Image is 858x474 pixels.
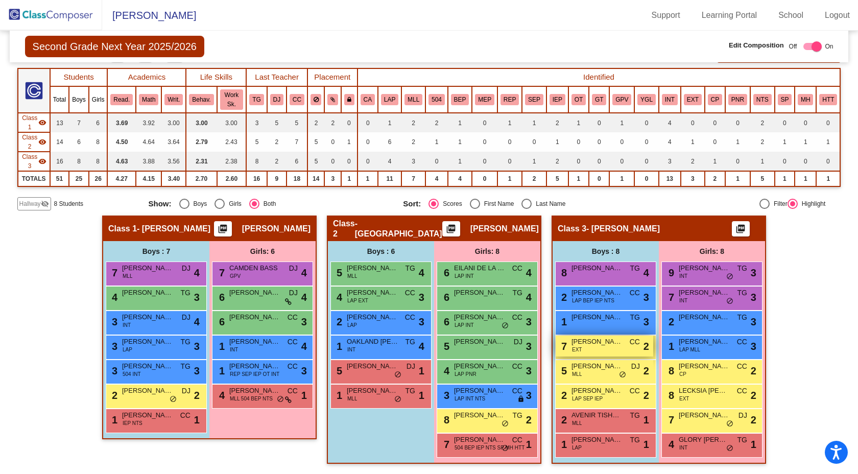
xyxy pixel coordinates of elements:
[89,86,108,113] th: Girls
[18,113,50,132] td: Kelsey Malloy - Malloy
[589,171,609,186] td: 0
[110,94,133,105] button: Read.
[50,152,69,171] td: 16
[609,86,634,113] th: Good Parent Volunteer
[775,113,795,132] td: 0
[634,86,659,113] th: Young for Grade Level
[751,265,756,280] span: 3
[69,113,89,132] td: 7
[217,224,229,238] mat-icon: picture_as_pdf
[50,86,69,113] th: Total
[69,86,89,113] th: Boys
[546,171,568,186] td: 5
[589,132,609,152] td: 0
[662,94,678,105] button: INT
[357,113,378,132] td: 0
[186,132,217,152] td: 2.79
[107,113,136,132] td: 3.69
[568,152,589,171] td: 0
[546,113,568,132] td: 2
[341,132,357,152] td: 1
[568,171,589,186] td: 1
[681,86,705,113] th: Extrovert
[217,267,225,278] span: 7
[301,265,307,280] span: 4
[816,132,840,152] td: 1
[705,86,725,113] th: Challenging Parent
[472,152,497,171] td: 0
[217,113,247,132] td: 3.00
[609,171,634,186] td: 1
[448,171,472,186] td: 4
[522,152,546,171] td: 1
[249,94,264,105] button: TG
[637,94,656,105] button: YGL
[267,113,287,132] td: 5
[546,152,568,171] td: 2
[817,7,858,23] a: Logout
[246,152,267,171] td: 8
[341,152,357,171] td: 0
[347,272,357,280] span: MLL
[287,171,307,186] td: 18
[230,272,241,280] span: GPV
[728,94,747,105] button: PNR
[333,219,355,239] span: Class 2
[732,221,750,236] button: Print Students Details
[708,94,722,105] button: CP
[679,288,730,298] span: [PERSON_NAME]
[404,94,422,105] button: MLL
[246,171,267,186] td: 16
[522,86,546,113] th: Speech IEP
[69,132,89,152] td: 6
[324,132,341,152] td: 0
[705,113,725,132] td: 0
[659,171,681,186] td: 13
[357,152,378,171] td: 0
[558,224,586,234] span: Class 3
[341,171,357,186] td: 1
[122,288,173,298] span: [PERSON_NAME]
[445,224,457,238] mat-icon: picture_as_pdf
[122,263,173,273] span: [PERSON_NAME]
[497,152,522,171] td: 0
[553,241,659,262] div: Boys : 8
[816,152,840,171] td: 0
[480,199,514,208] div: First Name
[107,152,136,171] td: 4.63
[324,86,341,113] th: Keep with students
[681,171,705,186] td: 3
[753,94,772,105] button: NTS
[21,152,38,171] span: Class 3
[475,94,494,105] button: MEP
[497,113,522,132] td: 1
[571,288,623,298] span: [PERSON_NAME]
[609,152,634,171] td: 0
[378,113,401,132] td: 1
[341,113,357,132] td: 0
[589,113,609,132] td: 0
[334,267,342,278] span: 5
[816,86,840,113] th: High Teacher Time
[102,7,196,23] span: [PERSON_NAME]
[425,113,448,132] td: 2
[546,132,568,152] td: 1
[186,113,217,132] td: 3.00
[403,199,650,209] mat-radio-group: Select an option
[89,132,108,152] td: 8
[798,199,826,208] div: Highlight
[41,200,49,208] mat-icon: visibility_off
[355,219,442,239] span: - [GEOGRAPHIC_DATA]
[378,152,401,171] td: 4
[571,263,623,273] span: [PERSON_NAME]
[750,132,775,152] td: 2
[497,171,522,186] td: 1
[609,113,634,132] td: 1
[442,221,460,236] button: Print Students Details
[532,199,565,208] div: Last Name
[246,68,307,86] th: Last Teacher
[725,171,750,186] td: 1
[357,68,841,86] th: Identified
[659,132,681,152] td: 4
[816,171,840,186] td: 1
